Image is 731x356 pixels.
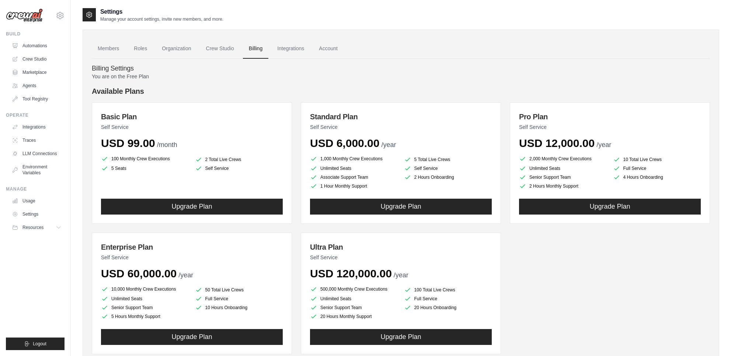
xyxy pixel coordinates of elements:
[310,112,492,122] h3: Standard Plan
[310,154,398,163] li: 1,000 Monthly Crew Executions
[92,73,710,80] p: You are on the Free Plan
[310,304,398,311] li: Senior Support Team
[9,121,65,133] a: Integrations
[101,123,283,131] p: Self Service
[33,341,46,347] span: Logout
[101,295,189,302] li: Unlimited Seats
[310,123,492,131] p: Self Service
[310,329,492,345] button: Upgrade Plan
[100,16,223,22] p: Manage your account settings, invite new members, and more.
[195,304,283,311] li: 10 Hours Onboarding
[6,186,65,192] div: Manage
[613,174,701,181] li: 4 Hours Onboarding
[9,161,65,179] a: Environment Variables
[9,93,65,105] a: Tool Registry
[310,137,379,149] span: USD 6,000.00
[9,53,65,65] a: Crew Studio
[519,165,607,172] li: Unlimited Seats
[404,156,492,163] li: 5 Total Live Crews
[6,31,65,37] div: Build
[92,39,125,59] a: Members
[101,199,283,215] button: Upgrade Plan
[101,254,283,261] p: Self Service
[310,313,398,320] li: 20 Hours Monthly Support
[92,65,710,73] h4: Billing Settings
[519,199,701,215] button: Upgrade Plan
[6,338,65,350] button: Logout
[519,182,607,190] li: 2 Hours Monthly Support
[310,174,398,181] li: Associate Support Team
[310,242,492,252] h3: Ultra Plan
[22,225,43,230] span: Resources
[195,286,283,294] li: 50 Total Live Crews
[195,156,283,163] li: 2 Total Live Crews
[195,295,283,302] li: Full Service
[195,165,283,172] li: Self Service
[519,123,701,131] p: Self Service
[394,271,408,279] span: /year
[596,141,611,148] span: /year
[101,165,189,172] li: 5 Seats
[613,156,701,163] li: 10 Total Live Crews
[381,141,396,148] span: /year
[6,8,43,23] img: Logo
[9,40,65,52] a: Automations
[9,195,65,207] a: Usage
[9,66,65,78] a: Marketplace
[101,267,177,280] span: USD 60,000.00
[9,222,65,233] button: Resources
[101,242,283,252] h3: Enterprise Plan
[9,134,65,146] a: Traces
[519,112,701,122] h3: Pro Plan
[157,141,177,148] span: /month
[313,39,344,59] a: Account
[243,39,268,59] a: Billing
[271,39,310,59] a: Integrations
[200,39,240,59] a: Crew Studio
[100,7,223,16] h2: Settings
[101,313,189,320] li: 5 Hours Monthly Support
[404,174,492,181] li: 2 Hours Onboarding
[156,39,197,59] a: Organization
[178,271,193,279] span: /year
[101,112,283,122] h3: Basic Plan
[310,199,492,215] button: Upgrade Plan
[101,329,283,345] button: Upgrade Plan
[404,295,492,302] li: Full Service
[9,208,65,220] a: Settings
[310,285,398,294] li: 500,000 Monthly Crew Executions
[310,182,398,190] li: 1 Hour Monthly Support
[128,39,153,59] a: Roles
[310,165,398,172] li: Unlimited Seats
[6,112,65,118] div: Operate
[101,285,189,294] li: 10,000 Monthly Crew Executions
[310,267,392,280] span: USD 120,000.00
[404,304,492,311] li: 20 Hours Onboarding
[310,295,398,302] li: Unlimited Seats
[101,154,189,163] li: 100 Monthly Crew Executions
[101,137,155,149] span: USD 99.00
[519,174,607,181] li: Senior Support Team
[9,148,65,160] a: LLM Connections
[613,165,701,172] li: Full Service
[92,86,710,96] h4: Available Plans
[519,137,595,149] span: USD 12,000.00
[404,165,492,172] li: Self Service
[404,286,492,294] li: 100 Total Live Crews
[310,254,492,261] p: Self Service
[519,154,607,163] li: 2,000 Monthly Crew Executions
[9,80,65,92] a: Agents
[101,304,189,311] li: Senior Support Team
